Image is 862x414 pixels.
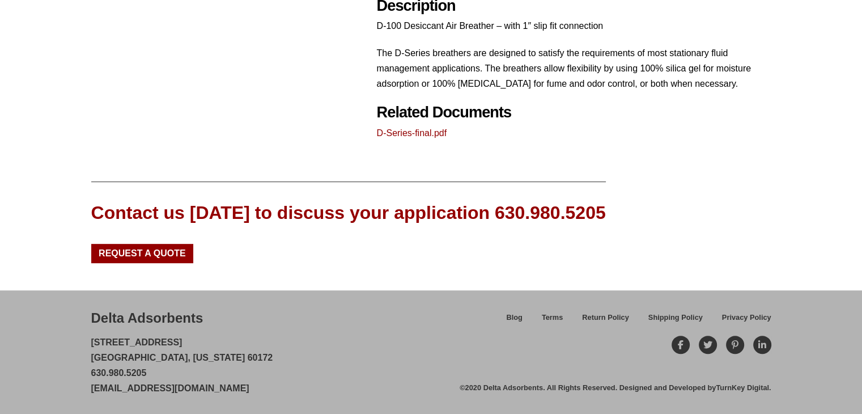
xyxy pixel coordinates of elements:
p: D-100 Desiccant Air Breather – with 1″ slip fit connection [377,18,771,33]
div: ©2020 Delta Adsorbents. All Rights Reserved. Designed and Developed by . [460,383,771,393]
a: [EMAIL_ADDRESS][DOMAIN_NAME] [91,383,249,393]
a: Return Policy [572,311,639,331]
p: The D-Series breathers are designed to satisfy the requirements of most stationary fluid manageme... [377,45,771,92]
div: Delta Adsorbents [91,309,203,328]
span: Privacy Policy [722,314,771,322]
a: Blog [496,311,532,331]
span: Request a Quote [99,249,186,258]
a: TurnKey Digital [716,383,769,392]
span: Return Policy [582,314,629,322]
a: Shipping Policy [639,311,712,331]
span: Terms [542,314,563,322]
span: Shipping Policy [648,314,703,322]
div: Contact us [DATE] to discuss your application 630.980.5205 [91,200,606,226]
a: Request a Quote [91,244,194,263]
p: [STREET_ADDRESS] [GEOGRAPHIC_DATA], [US_STATE] 60172 630.980.5205 [91,335,273,396]
a: Privacy Policy [712,311,771,331]
a: D-Series-final.pdf [377,128,447,138]
a: Terms [532,311,572,331]
span: Blog [506,314,522,322]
